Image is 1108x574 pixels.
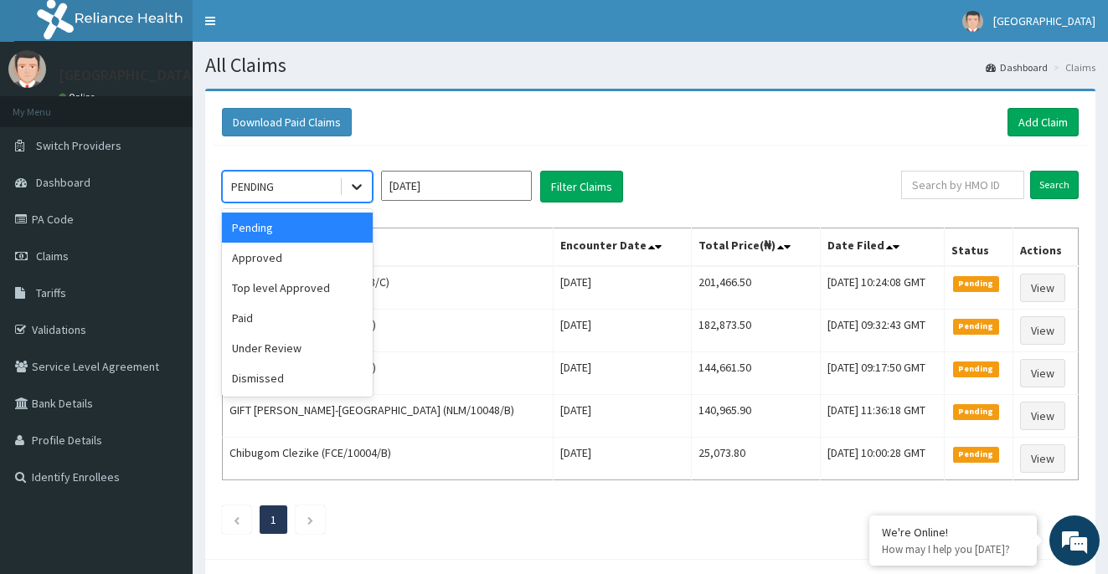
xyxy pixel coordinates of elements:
[223,228,554,267] th: Name
[205,54,1095,76] h1: All Claims
[1049,60,1095,74] li: Claims
[692,438,821,480] td: 25,073.80
[953,276,999,291] span: Pending
[97,177,231,346] span: We're online!
[1013,228,1079,267] th: Actions
[222,333,373,363] div: Under Review
[553,310,692,352] td: [DATE]
[87,94,281,115] div: Chat with us now
[223,310,554,352] td: Inyene Miracle (FWN/10008/E)
[953,404,999,419] span: Pending
[953,361,999,377] span: Pending
[821,395,945,438] td: [DATE] 11:36:18 GMT
[882,525,1024,540] div: We're Online!
[223,395,554,438] td: GIFT [PERSON_NAME]-[GEOGRAPHIC_DATA] (NLM/10048/B)
[1020,274,1065,302] a: View
[1008,108,1079,136] a: Add Claim
[821,352,945,395] td: [DATE] 09:17:50 GMT
[1030,171,1079,199] input: Search
[223,352,554,395] td: Inyene Miracle (FWN/10008/E)
[222,243,373,273] div: Approved
[59,68,197,83] p: [GEOGRAPHIC_DATA]
[553,266,692,310] td: [DATE]
[1020,359,1065,387] a: View
[36,138,121,153] span: Switch Providers
[1020,444,1065,473] a: View
[553,438,692,480] td: [DATE]
[36,175,90,190] span: Dashboard
[223,266,554,310] td: Dominion Miracle (FWN/10008/C)
[59,91,99,103] a: Online
[962,11,983,32] img: User Image
[222,108,352,136] button: Download Paid Claims
[993,13,1095,28] span: [GEOGRAPHIC_DATA]
[882,542,1024,556] p: How may I help you today?
[222,213,373,243] div: Pending
[1020,402,1065,430] a: View
[901,171,1024,199] input: Search by HMO ID
[953,319,999,334] span: Pending
[8,50,46,88] img: User Image
[271,512,276,527] a: Page 1 is your current page
[821,266,945,310] td: [DATE] 10:24:08 GMT
[231,178,274,195] div: PENDING
[36,285,66,300] span: Tariffs
[1020,316,1065,345] a: View
[233,512,240,527] a: Previous page
[223,438,554,480] td: Chibugom Clezike (FCE/10004/B)
[540,171,623,202] button: Filter Claims
[821,228,945,267] th: Date Filed
[821,310,945,352] td: [DATE] 09:32:43 GMT
[821,438,945,480] td: [DATE] 10:00:28 GMT
[307,512,314,527] a: Next page
[275,8,315,49] div: Minimize live chat window
[222,363,373,393] div: Dismissed
[36,249,69,264] span: Claims
[692,352,821,395] td: 144,661.50
[986,60,1048,74] a: Dashboard
[31,84,68,126] img: d_794563401_company_1708531726252_794563401
[945,228,1013,267] th: Status
[692,266,821,310] td: 201,466.50
[222,273,373,303] div: Top level Approved
[381,171,532,201] input: Select Month and Year
[8,390,319,448] textarea: Type your message and hit 'Enter'
[692,310,821,352] td: 182,873.50
[553,352,692,395] td: [DATE]
[222,303,373,333] div: Paid
[553,228,692,267] th: Encounter Date
[553,395,692,438] td: [DATE]
[692,395,821,438] td: 140,965.90
[692,228,821,267] th: Total Price(₦)
[953,447,999,462] span: Pending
